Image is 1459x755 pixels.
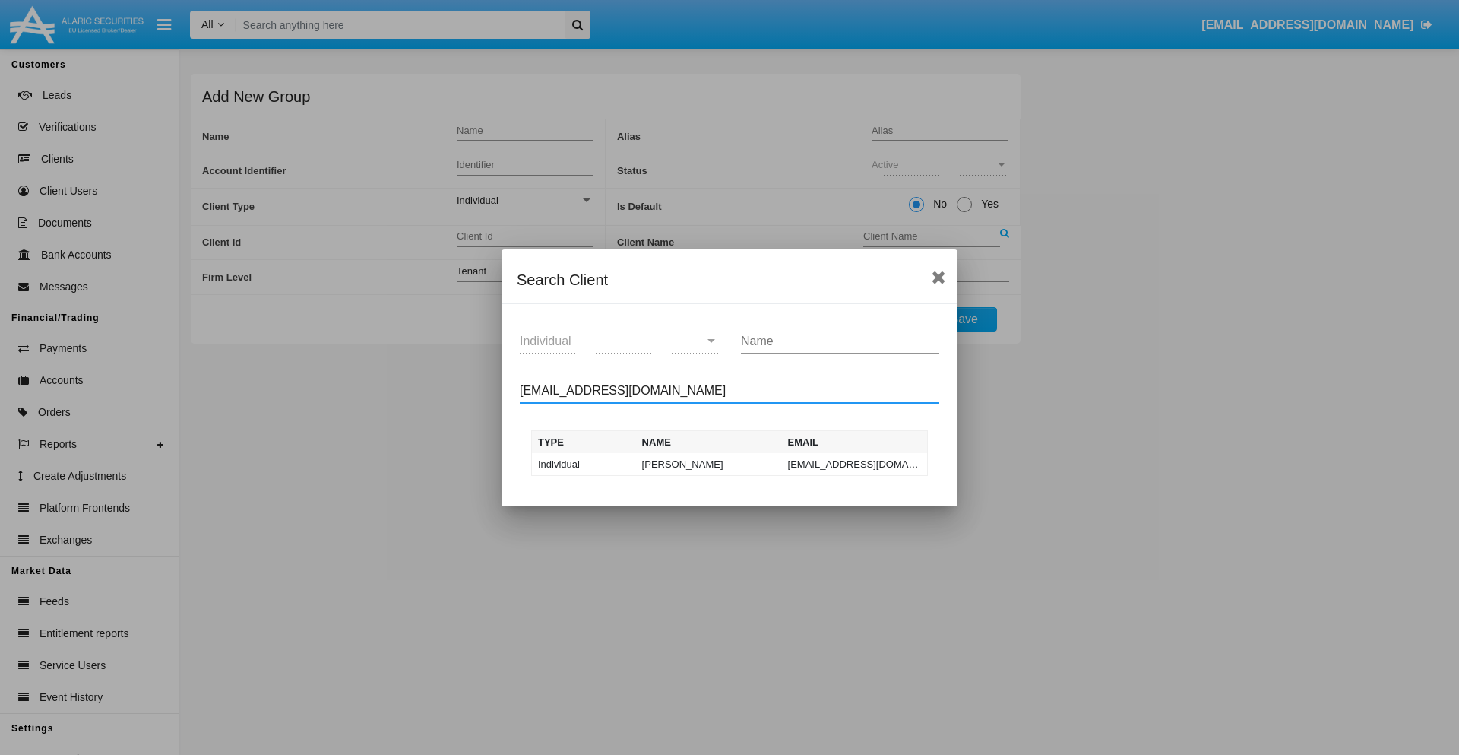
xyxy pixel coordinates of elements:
span: Individual [520,335,571,347]
th: Email [782,430,928,453]
th: Type [532,430,636,453]
td: Individual [532,453,636,476]
div: Search Client [517,268,942,292]
td: [EMAIL_ADDRESS][DOMAIN_NAME] [782,453,928,476]
td: [PERSON_NAME] [636,453,782,476]
th: Name [636,430,782,453]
